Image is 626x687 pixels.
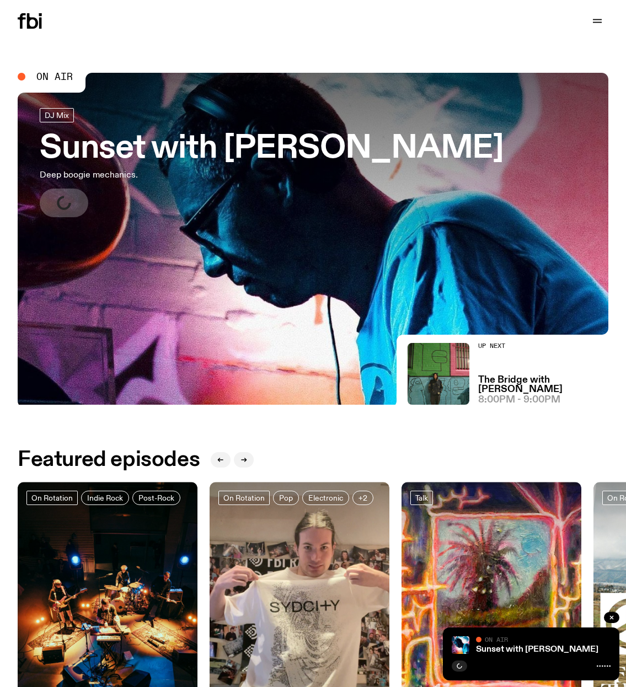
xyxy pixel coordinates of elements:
[359,494,367,502] span: +2
[26,491,78,505] a: On Rotation
[31,494,73,502] span: On Rotation
[36,72,73,82] span: On Air
[40,169,322,182] p: Deep boogie mechanics.
[273,491,299,505] a: Pop
[81,491,129,505] a: Indie Rock
[40,133,504,164] h3: Sunset with [PERSON_NAME]
[302,491,349,505] a: Electronic
[45,111,69,119] span: DJ Mix
[138,494,174,502] span: Post-Rock
[40,108,504,217] a: Sunset with [PERSON_NAME]Deep boogie mechanics.
[478,343,608,349] h2: Up Next
[132,491,180,505] a: Post-Rock
[476,645,598,654] a: Sunset with [PERSON_NAME]
[485,636,508,643] span: On Air
[408,343,469,405] img: Amelia Sparke is wearing a black hoodie and pants, leaning against a blue, green and pink wall wi...
[410,491,433,505] a: Talk
[223,494,265,502] span: On Rotation
[40,108,74,122] a: DJ Mix
[308,494,343,502] span: Electronic
[452,636,469,654] img: Simon Caldwell stands side on, looking downwards. He has headphones on. Behind him is a brightly ...
[478,395,560,405] span: 8:00pm - 9:00pm
[218,491,270,505] a: On Rotation
[352,491,373,505] button: +2
[87,494,123,502] span: Indie Rock
[415,494,428,502] span: Talk
[18,73,608,405] a: Simon Caldwell stands side on, looking downwards. He has headphones on. Behind him is a brightly ...
[18,450,200,470] h2: Featured episodes
[478,375,608,394] a: The Bridge with [PERSON_NAME]
[279,494,293,502] span: Pop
